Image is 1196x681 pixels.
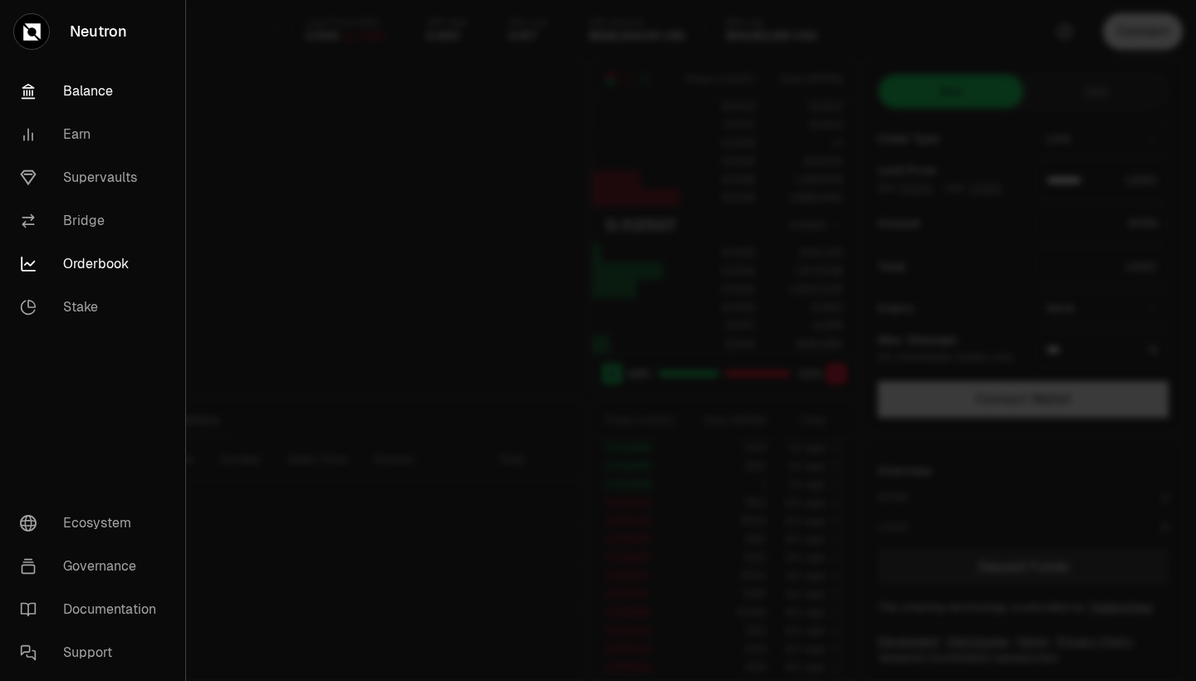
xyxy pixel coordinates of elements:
[7,156,179,199] a: Supervaults
[7,631,179,674] a: Support
[7,243,179,286] a: Orderbook
[7,502,179,545] a: Ecosystem
[7,286,179,329] a: Stake
[7,545,179,588] a: Governance
[7,199,179,243] a: Bridge
[7,588,179,631] a: Documentation
[7,70,179,113] a: Balance
[7,113,179,156] a: Earn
